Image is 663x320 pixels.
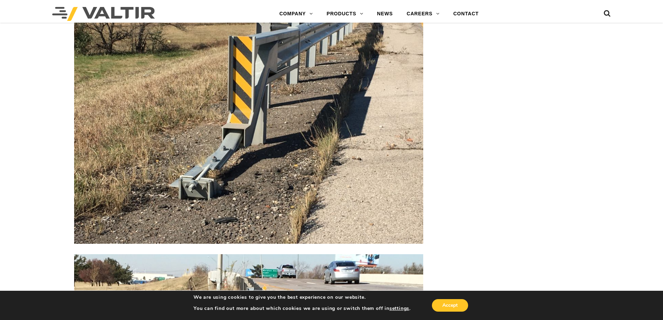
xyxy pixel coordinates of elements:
[52,7,155,21] img: Valtir
[320,7,370,21] a: PRODUCTS
[273,7,320,21] a: COMPANY
[389,305,409,312] button: settings
[370,7,400,21] a: NEWS
[432,299,468,312] button: Accept
[194,294,411,301] p: We are using cookies to give you the best experience on our website.
[194,305,411,312] p: You can find out more about which cookies we are using or switch them off in .
[446,7,486,21] a: CONTACT
[400,7,447,21] a: CAREERS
